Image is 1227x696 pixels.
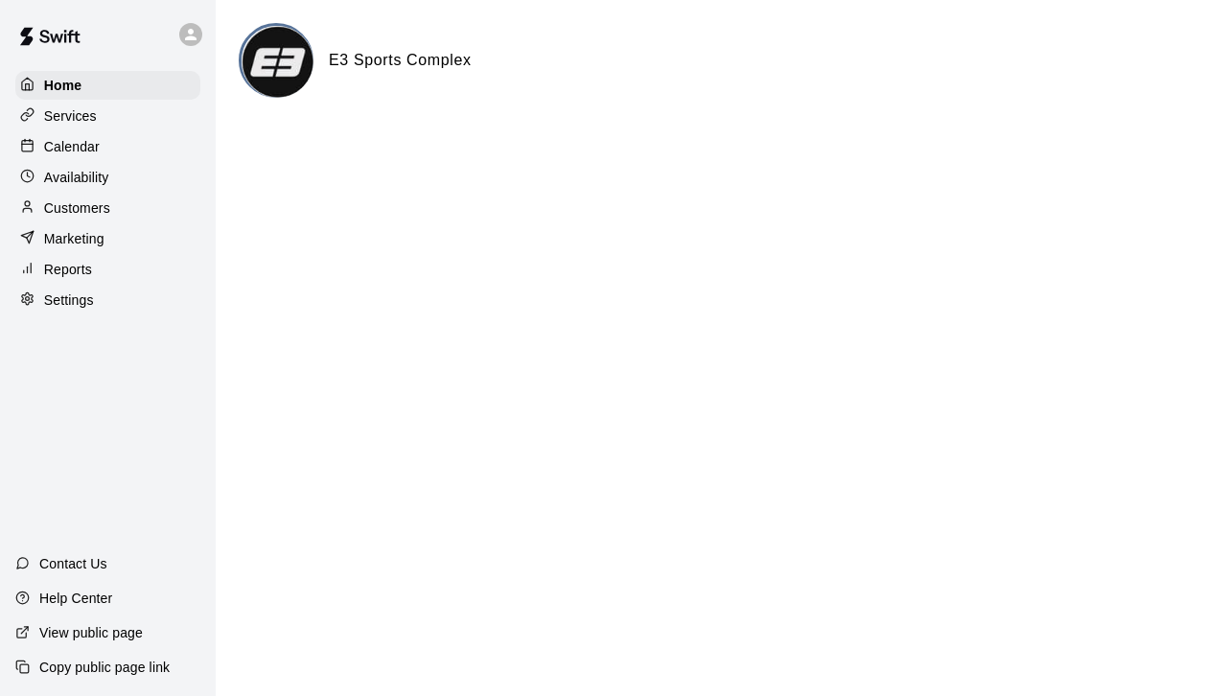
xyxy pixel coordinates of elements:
p: Reports [44,260,92,279]
p: Home [44,76,82,95]
a: Settings [15,286,200,314]
a: Availability [15,163,200,192]
p: View public page [39,623,143,642]
h6: E3 Sports Complex [329,48,472,73]
a: Reports [15,255,200,284]
p: Customers [44,198,110,218]
p: Help Center [39,589,112,608]
img: E3 Sports Complex logo [242,26,313,98]
a: Services [15,102,200,130]
p: Availability [44,168,109,187]
p: Services [44,106,97,126]
a: Calendar [15,132,200,161]
p: Copy public page link [39,658,170,677]
a: Customers [15,194,200,222]
p: Settings [44,290,94,310]
p: Contact Us [39,554,107,573]
p: Marketing [44,229,104,248]
p: Calendar [44,137,100,156]
a: Marketing [15,224,200,253]
a: Home [15,71,200,100]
